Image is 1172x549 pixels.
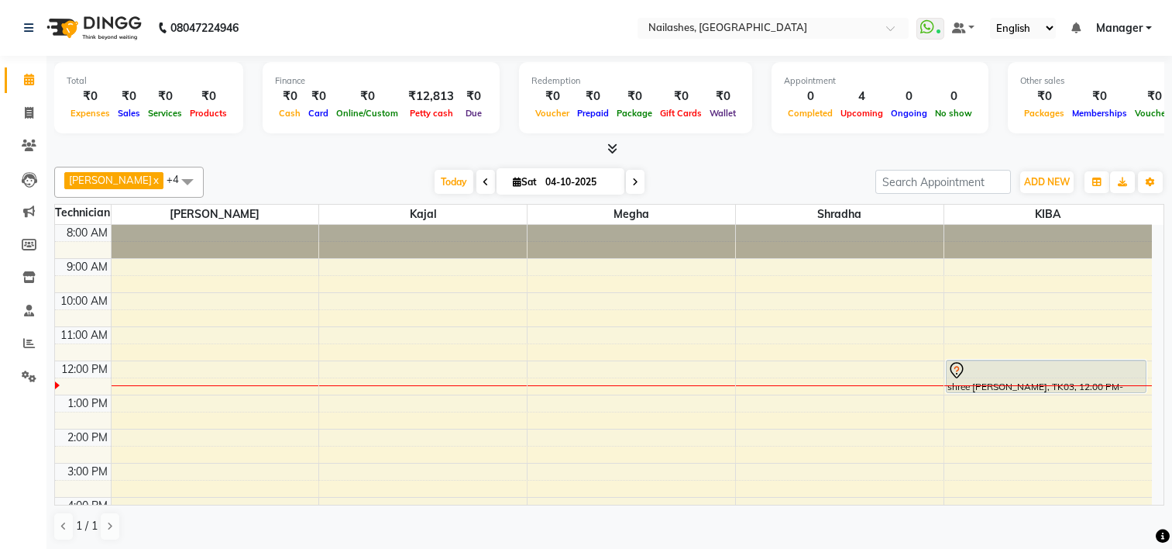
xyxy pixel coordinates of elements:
div: Appointment [784,74,976,88]
div: 1:00 PM [64,395,111,412]
span: megha [528,205,735,224]
span: ADD NEW [1024,176,1070,188]
div: 0 [784,88,837,105]
span: Petty cash [406,108,457,119]
span: Voucher [531,108,573,119]
span: Prepaid [573,108,613,119]
div: 9:00 AM [64,259,111,275]
div: 2:00 PM [64,430,111,446]
span: Due [462,108,486,119]
span: Kajal [319,205,527,224]
div: 8:00 AM [64,225,111,241]
span: Sat [509,176,541,188]
span: [PERSON_NAME] [112,205,319,224]
div: ₹0 [114,88,144,105]
div: ₹0 [1068,88,1131,105]
div: Finance [275,74,487,88]
div: ₹0 [573,88,613,105]
span: +4 [167,173,191,185]
span: KIBA [944,205,1152,224]
span: Ongoing [887,108,931,119]
div: ₹0 [1020,88,1068,105]
span: Manager [1096,20,1143,36]
span: Expenses [67,108,114,119]
div: ₹0 [67,88,114,105]
span: Gift Cards [656,108,706,119]
b: 08047224946 [170,6,239,50]
div: 4 [837,88,887,105]
span: Upcoming [837,108,887,119]
div: ₹0 [706,88,740,105]
input: 2025-10-04 [541,171,618,194]
span: Cash [275,108,304,119]
img: logo [40,6,146,50]
span: Today [435,170,473,194]
span: Memberships [1068,108,1131,119]
div: 3:00 PM [64,464,111,480]
div: ₹0 [613,88,656,105]
div: ₹12,813 [402,88,460,105]
div: ₹0 [304,88,332,105]
div: 12:00 PM [58,361,111,378]
span: No show [931,108,976,119]
div: ₹0 [332,88,402,105]
a: x [152,174,159,186]
div: Redemption [531,74,740,88]
span: Completed [784,108,837,119]
span: Sales [114,108,144,119]
div: ₹0 [460,88,487,105]
div: 0 [887,88,931,105]
input: Search Appointment [875,170,1011,194]
span: Packages [1020,108,1068,119]
div: 4:00 PM [64,498,111,514]
div: ₹0 [275,88,304,105]
div: 11:00 AM [57,327,111,344]
button: ADD NEW [1020,171,1074,193]
span: Wallet [706,108,740,119]
span: shradha [736,205,943,224]
div: Total [67,74,231,88]
div: 0 [931,88,976,105]
span: Package [613,108,656,119]
div: Technician [55,205,111,221]
span: Card [304,108,332,119]
div: ₹0 [531,88,573,105]
div: shree [PERSON_NAME], TK03, 12:00 PM-01:00 PM, Pedicure - Deluxe [947,361,1146,392]
div: ₹0 [144,88,186,105]
span: Services [144,108,186,119]
span: Products [186,108,231,119]
div: ₹0 [186,88,231,105]
span: Online/Custom [332,108,402,119]
span: 1 / 1 [76,518,98,534]
span: [PERSON_NAME] [69,174,152,186]
div: 10:00 AM [57,293,111,309]
div: ₹0 [656,88,706,105]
